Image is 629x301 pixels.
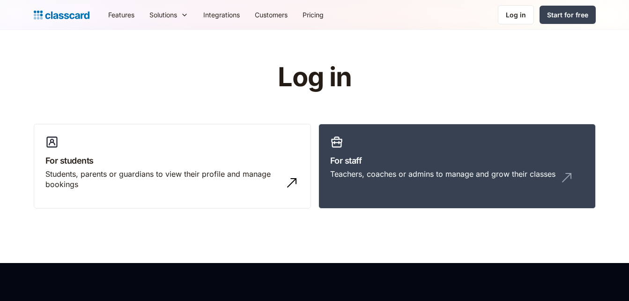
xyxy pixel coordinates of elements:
[101,4,142,25] a: Features
[498,5,534,24] a: Log in
[142,4,196,25] div: Solutions
[330,169,555,179] div: Teachers, coaches or admins to manage and grow their classes
[45,154,299,167] h3: For students
[196,4,247,25] a: Integrations
[506,10,526,20] div: Log in
[247,4,295,25] a: Customers
[547,10,588,20] div: Start for free
[34,8,89,22] a: home
[295,4,331,25] a: Pricing
[149,10,177,20] div: Solutions
[45,169,281,190] div: Students, parents or guardians to view their profile and manage bookings
[540,6,596,24] a: Start for free
[34,124,311,209] a: For studentsStudents, parents or guardians to view their profile and manage bookings
[318,124,596,209] a: For staffTeachers, coaches or admins to manage and grow their classes
[166,63,463,92] h1: Log in
[330,154,584,167] h3: For staff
